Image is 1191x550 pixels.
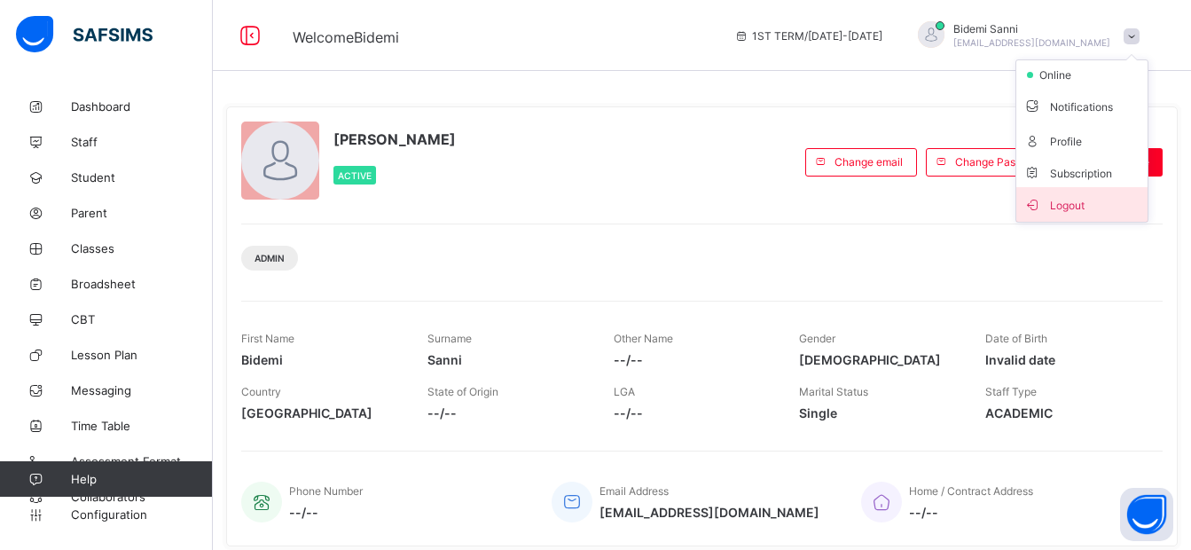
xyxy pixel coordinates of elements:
span: [EMAIL_ADDRESS][DOMAIN_NAME] [599,505,819,520]
span: [PERSON_NAME] [333,130,456,148]
span: Date of Birth [985,332,1047,345]
span: Broadsheet [71,277,213,291]
span: Invalid date [985,352,1145,367]
span: Help [71,472,212,486]
span: online [1038,68,1082,82]
li: dropdown-list-item-text-4 [1016,123,1148,158]
span: Notifications [1023,96,1140,116]
span: Single [799,405,959,420]
span: Bidemi [241,352,401,367]
span: Sanni [427,352,587,367]
span: ACADEMIC [985,405,1145,420]
span: Assessment Format [71,454,213,468]
span: Logout [1023,194,1140,215]
span: Staff [71,135,213,149]
span: [EMAIL_ADDRESS][DOMAIN_NAME] [953,37,1110,48]
li: dropdown-list-item-null-2 [1016,60,1148,89]
span: Surname [427,332,472,345]
span: Subscription [1023,167,1112,180]
span: Dashboard [71,99,213,114]
span: Phone Number [289,484,363,498]
li: dropdown-list-item-buttom-7 [1016,187,1148,222]
span: --/-- [909,505,1033,520]
span: Parent [71,206,213,220]
span: --/-- [614,352,773,367]
span: Profile [1023,130,1140,151]
span: Active [338,170,372,181]
li: dropdown-list-item-null-6 [1016,158,1148,187]
span: Admin [255,253,285,263]
li: dropdown-list-item-text-3 [1016,89,1148,123]
span: Welcome Bidemi [293,28,399,46]
img: safsims [16,16,153,53]
span: State of Origin [427,385,498,398]
span: Classes [71,241,213,255]
span: Time Table [71,419,213,433]
span: Gender [799,332,835,345]
button: Open asap [1120,488,1173,541]
span: Home / Contract Address [909,484,1033,498]
span: [GEOGRAPHIC_DATA] [241,405,401,420]
span: Messaging [71,383,213,397]
span: Country [241,385,281,398]
span: Bidemi Sanni [953,22,1110,35]
span: session/term information [734,29,882,43]
span: Lesson Plan [71,348,213,362]
span: Configuration [71,507,212,522]
span: Other Name [614,332,673,345]
span: CBT [71,312,213,326]
span: First Name [241,332,294,345]
span: Staff Type [985,385,1037,398]
span: LGA [614,385,635,398]
span: Change email [834,155,903,169]
div: BidemiSanni [900,21,1148,51]
span: [DEMOGRAPHIC_DATA] [799,352,959,367]
span: Student [71,170,213,185]
span: --/-- [614,405,773,420]
span: --/-- [427,405,587,420]
span: Change Password [955,155,1046,169]
span: Marital Status [799,385,868,398]
span: --/-- [289,505,363,520]
span: Email Address [599,484,669,498]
